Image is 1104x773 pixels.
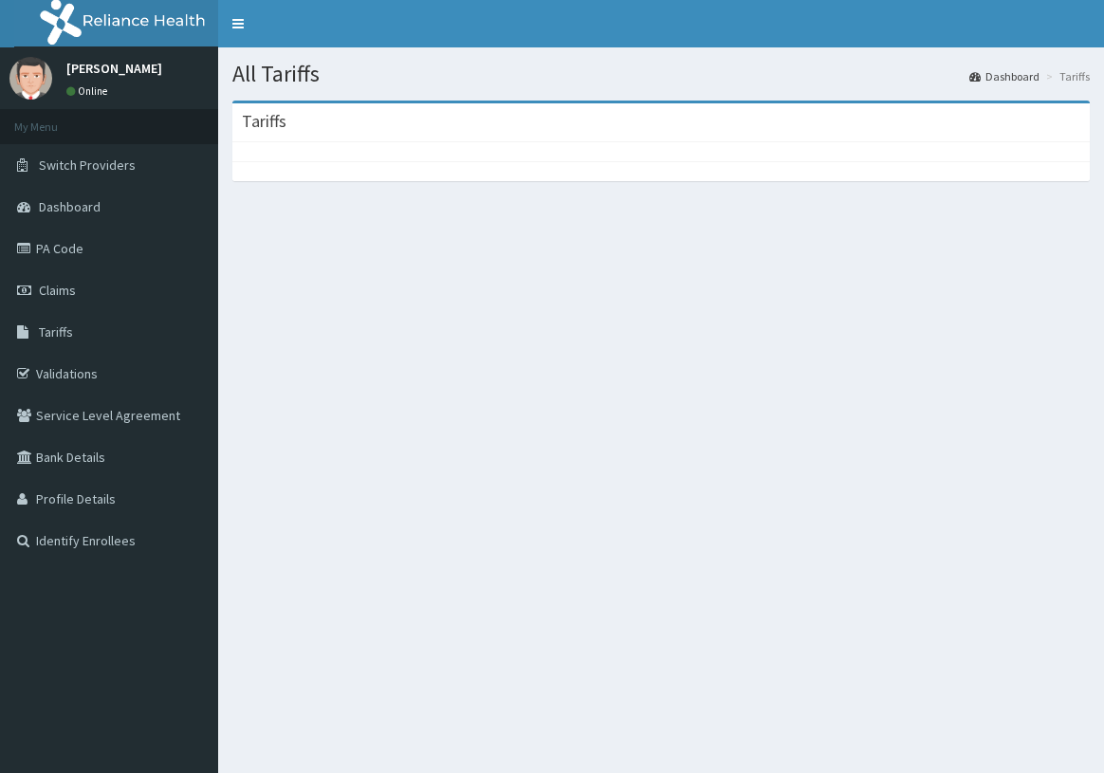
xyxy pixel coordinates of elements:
h1: All Tariffs [232,62,1090,86]
p: [PERSON_NAME] [66,62,162,75]
span: Dashboard [39,198,101,215]
li: Tariffs [1041,68,1090,84]
img: User Image [9,57,52,100]
a: Online [66,84,112,98]
span: Switch Providers [39,156,136,174]
h3: Tariffs [242,113,286,130]
a: Dashboard [969,68,1040,84]
span: Claims [39,282,76,299]
span: Tariffs [39,323,73,340]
